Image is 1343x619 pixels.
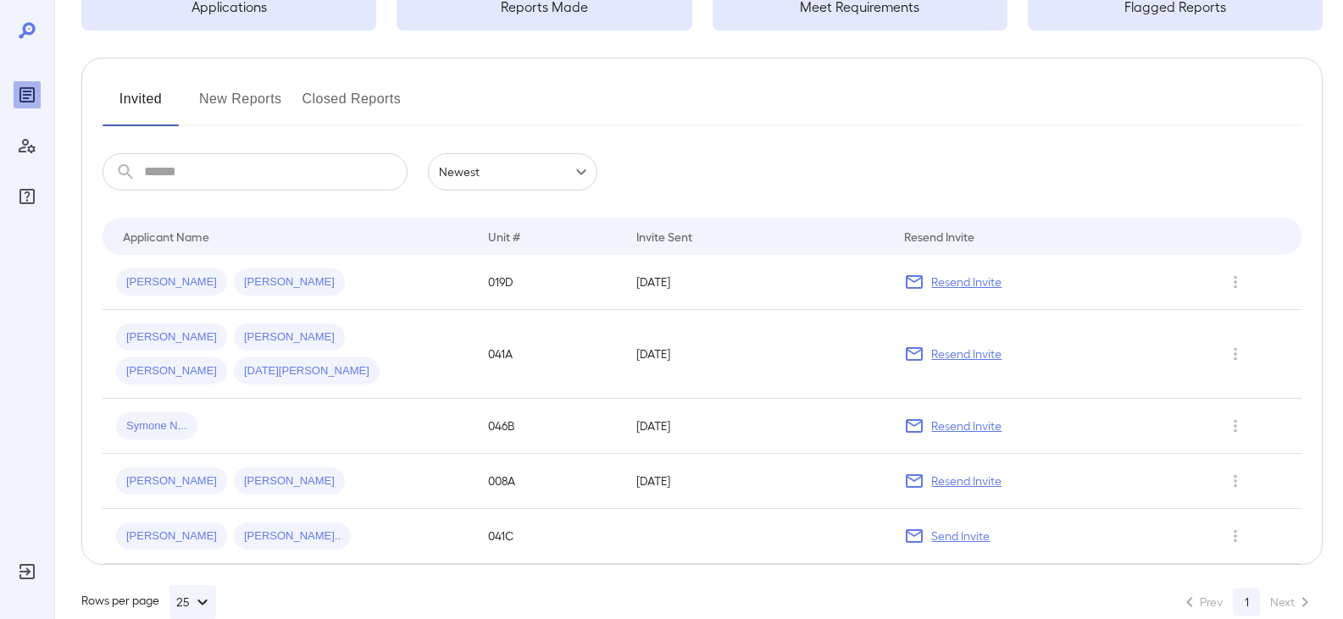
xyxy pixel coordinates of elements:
[1222,522,1249,550] button: Row Actions
[1222,340,1249,368] button: Row Actions
[931,345,1002,362] p: Resend Invite
[116,528,227,544] span: [PERSON_NAME]
[302,86,402,126] button: Closed Reports
[904,226,974,246] div: Resend Invite
[116,418,197,434] span: Symone N...
[474,454,624,509] td: 008A
[488,226,520,246] div: Unit #
[931,417,1002,434] p: Resend Invite
[169,585,216,619] button: 25
[14,81,41,108] div: Reports
[474,399,624,454] td: 046B
[623,454,891,509] td: [DATE]
[931,473,1002,489] p: Resend Invite
[234,274,345,290] span: [PERSON_NAME]
[14,132,41,159] div: Manage Users
[623,310,891,399] td: [DATE]
[474,310,624,399] td: 041A
[116,473,227,489] span: [PERSON_NAME]
[116,274,227,290] span: [PERSON_NAME]
[474,255,624,310] td: 019D
[14,558,41,585] div: Log Out
[636,226,692,246] div: Invite Sent
[234,363,380,379] span: [DATE][PERSON_NAME]
[623,255,891,310] td: [DATE]
[474,509,624,564] td: 041C
[103,86,179,126] button: Invited
[116,363,227,379] span: [PERSON_NAME]
[428,153,597,191] div: Newest
[81,585,216,619] div: Rows per page
[234,329,345,345] span: [PERSON_NAME]
[931,528,990,544] p: Send Invite
[234,528,351,544] span: [PERSON_NAME]..
[1172,589,1323,616] nav: pagination navigation
[1222,412,1249,439] button: Row Actions
[123,226,209,246] div: Applicant Name
[234,473,345,489] span: [PERSON_NAME]
[623,399,891,454] td: [DATE]
[1233,589,1260,616] button: page 1
[199,86,282,126] button: New Reports
[1222,467,1249,495] button: Row Actions
[1222,268,1249,296] button: Row Actions
[14,183,41,210] div: FAQ
[931,274,1002,290] p: Resend Invite
[116,329,227,345] span: [PERSON_NAME]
